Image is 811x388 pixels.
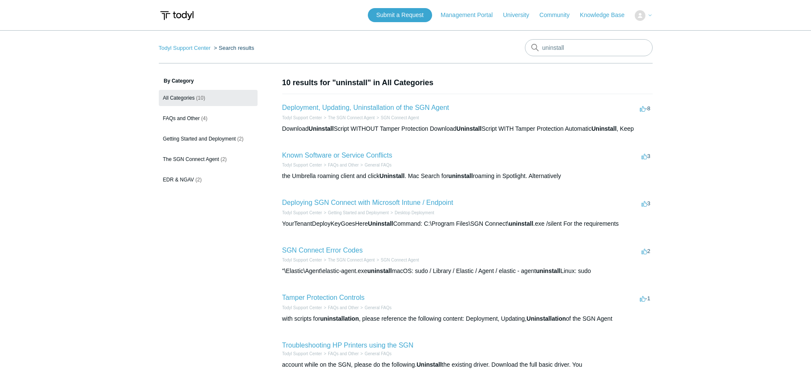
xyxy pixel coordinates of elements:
li: Getting Started and Deployment [322,210,389,216]
a: Todyl Support Center [159,45,211,51]
a: FAQs and Other (4) [159,110,258,126]
em: uninstall [509,220,533,227]
li: SGN Connect Agent [375,257,419,263]
li: General FAQs [359,305,392,311]
span: 2 [642,248,650,254]
em: Uninstall [456,125,481,132]
em: uninstall [367,267,392,274]
a: Getting Started and Deployment (2) [159,131,258,147]
em: Uninstallation [527,315,566,322]
a: Known Software or Service Conflicts [282,152,393,159]
h1: 10 results for "uninstall" in All Categories [282,77,653,89]
span: FAQs and Other [163,115,200,121]
li: FAQs and Other [322,305,358,311]
span: EDR & NGAV [163,177,194,183]
em: uninstall [448,172,473,179]
a: Deployment, Updating, Uninstallation of the SGN Agent [282,104,449,111]
a: EDR & NGAV (2) [159,172,258,188]
a: Todyl Support Center [282,163,322,167]
img: Todyl Support Center Help Center home page [159,8,195,23]
li: Todyl Support Center [282,305,322,311]
a: Knowledge Base [580,11,633,20]
input: Search [525,39,653,56]
a: FAQs and Other [328,305,358,310]
div: Download Script WITHOUT Tamper Protection Download Script WITH Tamper Protection Automatic , Keep [282,124,653,133]
span: -8 [640,105,651,112]
a: Deploying SGN Connect with Microsoft Intune / Endpoint [282,199,453,206]
li: Todyl Support Center [282,351,322,357]
a: Todyl Support Center [282,115,322,120]
a: Todyl Support Center [282,305,322,310]
a: The SGN Connect Agent [328,258,375,262]
a: SGN Connect Error Codes [282,247,363,254]
span: (4) [201,115,208,121]
em: Uninstall [368,220,393,227]
a: SGN Connect Agent [381,258,419,262]
li: General FAQs [359,162,392,168]
li: Todyl Support Center [282,257,322,263]
div: YourTenantDeployKeyGoesHere Command: C:\Program Files\SGN Connect\ .exe /silent For the requirements [282,219,653,228]
li: Todyl Support Center [282,162,322,168]
h3: By Category [159,77,258,85]
span: All Categories [163,95,195,101]
span: Getting Started and Deployment [163,136,236,142]
div: the Umbrella roaming client and click . Mac Search for roaming in Spotlight. Alternatively [282,172,653,181]
em: uninstall [536,267,561,274]
a: University [503,11,537,20]
div: account while on the SGN, please do the following. the existing driver. Download the full basic d... [282,360,653,369]
a: Desktop Deployment [395,210,434,215]
span: (2) [195,177,202,183]
span: (2) [237,136,244,142]
li: Todyl Support Center [159,45,212,51]
a: Management Portal [441,11,501,20]
li: Desktop Deployment [389,210,434,216]
em: uninstallation [320,315,359,322]
a: General FAQs [364,163,391,167]
li: FAQs and Other [322,351,358,357]
li: Todyl Support Center [282,115,322,121]
a: The SGN Connect Agent (2) [159,151,258,167]
a: Todyl Support Center [282,258,322,262]
li: SGN Connect Agent [375,115,419,121]
a: Getting Started and Deployment [328,210,389,215]
a: Submit a Request [368,8,432,22]
div: with scripts for , please reference the following content: Deployment, Updating, of the SGN Agent [282,314,653,323]
a: General FAQs [364,305,391,310]
a: Tamper Protection Controls [282,294,365,301]
em: Uninstall [379,172,404,179]
li: The SGN Connect Agent [322,115,375,121]
a: FAQs and Other [328,351,358,356]
li: Todyl Support Center [282,210,322,216]
li: Search results [212,45,254,51]
span: The SGN Connect Agent [163,156,219,162]
a: SGN Connect Agent [381,115,419,120]
li: The SGN Connect Agent [322,257,375,263]
a: The SGN Connect Agent [328,115,375,120]
span: 3 [642,153,650,159]
em: Uninstall [591,125,616,132]
li: General FAQs [359,351,392,357]
li: FAQs and Other [322,162,358,168]
a: All Categories (10) [159,90,258,106]
a: General FAQs [364,351,391,356]
a: FAQs and Other [328,163,358,167]
em: Uninstall [309,125,334,132]
div: "\Elastic\Agent\elastic-agent.exe macOS: sudo / Library / Elastic / Agent / elastic - agent Linux... [282,267,653,276]
a: Todyl Support Center [282,210,322,215]
a: Community [539,11,578,20]
em: Uninstall [416,361,441,368]
span: -1 [640,295,651,302]
span: (2) [221,156,227,162]
span: 3 [642,200,650,207]
span: (10) [196,95,205,101]
a: Troubleshooting HP Printers using the SGN [282,342,414,349]
a: Todyl Support Center [282,351,322,356]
